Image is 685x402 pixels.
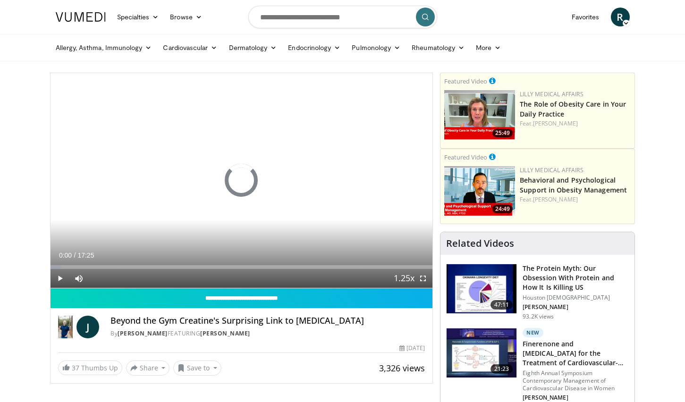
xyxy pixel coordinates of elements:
a: 24:49 [444,166,515,216]
a: Browse [164,8,208,26]
div: [DATE] [399,344,425,352]
button: Share [126,360,170,376]
h3: The Protein Myth: Our Obsession With Protein and How It Is Killing US [523,264,629,292]
p: [PERSON_NAME] [523,394,629,402]
a: Behavioral and Psychological Support in Obesity Management [520,176,627,194]
div: Feat. [520,195,631,204]
a: 47:11 The Protein Myth: Our Obsession With Protein and How It Is Killing US Houston [DEMOGRAPHIC_... [446,264,629,320]
a: Endocrinology [282,38,346,57]
img: c30dcc82-963c-4dc3-95a6-1208e3cc9654.150x105_q85_crop-smart_upscale.jpg [447,328,516,377]
button: Fullscreen [414,269,432,288]
a: Lilly Medical Affairs [520,166,584,174]
img: b7b8b05e-5021-418b-a89a-60a270e7cf82.150x105_q85_crop-smart_upscale.jpg [447,264,516,313]
p: 93.2K views [523,313,554,320]
button: Save to [173,360,221,376]
a: Dermatology [223,38,283,57]
span: 24:49 [492,205,513,213]
img: VuMedi Logo [56,12,106,22]
button: Playback Rate [395,269,414,288]
a: R [611,8,630,26]
a: Rheumatology [406,38,470,57]
a: [PERSON_NAME] [533,195,578,203]
img: e1208b6b-349f-4914-9dd7-f97803bdbf1d.png.150x105_q85_crop-smart_upscale.png [444,90,515,140]
a: Cardiovascular [157,38,223,57]
a: Favorites [566,8,605,26]
small: Featured Video [444,153,487,161]
p: New [523,328,543,337]
a: The Role of Obesity Care in Your Daily Practice [520,100,626,118]
h3: Finerenone and [MEDICAL_DATA] for the Treatment of Cardiovascular-Kidne… [523,339,629,368]
p: [PERSON_NAME] [523,303,629,311]
span: 47:11 [490,300,513,310]
img: Dr. Jordan Rennicke [58,316,73,338]
a: [PERSON_NAME] [200,329,250,337]
a: Pulmonology [346,38,406,57]
a: More [470,38,507,57]
a: 25:49 [444,90,515,140]
span: 17:25 [77,251,94,259]
span: 25:49 [492,129,513,137]
a: [PERSON_NAME] [118,329,168,337]
small: Featured Video [444,77,487,85]
a: J [76,316,99,338]
div: Progress Bar [51,265,433,269]
span: / [74,251,76,259]
video-js: Video Player [51,73,433,288]
button: Play [51,269,69,288]
span: 3,326 views [379,362,425,374]
span: 21:23 [490,364,513,374]
div: Feat. [520,119,631,128]
a: [PERSON_NAME] [533,119,578,127]
a: Allergy, Asthma, Immunology [50,38,158,57]
input: Search topics, interventions [248,6,437,28]
img: ba3304f6-7838-4e41-9c0f-2e31ebde6754.png.150x105_q85_crop-smart_upscale.png [444,166,515,216]
h4: Beyond the Gym Creatine's Surprising Link to [MEDICAL_DATA] [110,316,425,326]
div: By FEATURING [110,329,425,338]
span: 37 [72,363,79,372]
span: 0:00 [59,251,72,259]
p: Eighth Annual Symposium Contemporary Management of Cardiovascular Disease in Women [523,369,629,392]
p: Houston [DEMOGRAPHIC_DATA] [523,294,629,301]
a: Specialties [111,8,165,26]
h4: Related Videos [446,238,514,249]
a: Lilly Medical Affairs [520,90,584,98]
button: Mute [69,269,88,288]
a: 37 Thumbs Up [58,360,122,375]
